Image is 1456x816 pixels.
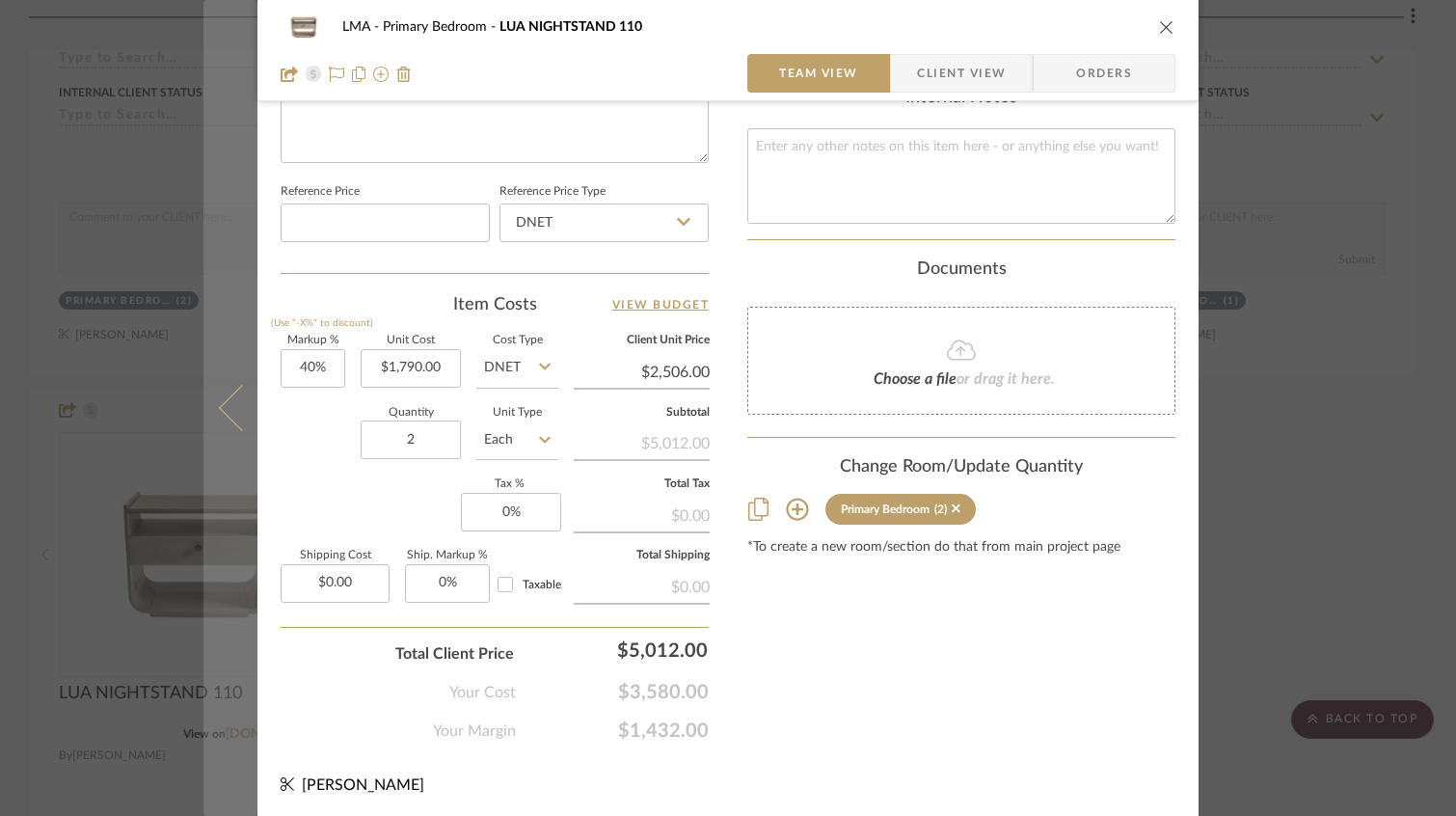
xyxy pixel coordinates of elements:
[395,642,514,666] span: Total Client Price
[281,293,709,316] div: Item Costs
[747,259,1175,281] div: Documents
[449,681,516,704] span: Your Cost
[612,293,710,316] a: View Budget
[361,408,461,418] label: Quantity
[523,579,561,590] span: Taxable
[747,457,1175,478] div: Change Room/Update Quantity
[1055,54,1153,93] span: Orders
[302,777,424,793] span: [PERSON_NAME]
[516,681,709,704] span: $3,580.00
[281,8,327,46] img: bf2193e8-ada5-4fcf-8910-b041a09505cd_48x40.jpg
[574,568,710,603] div: $0.00
[396,67,412,82] img: Remove from project
[405,551,490,560] label: Ship. Markup %
[574,408,710,418] label: Subtotal
[361,336,461,345] label: Unit Cost
[747,540,1175,556] div: *To create a new room/section do that from main project page
[461,479,558,489] label: Tax %
[934,503,947,516] div: (2)
[476,336,558,345] label: Cost Type
[281,187,360,197] label: Reference Price
[499,187,606,197] label: Reference Price Type
[917,54,1006,93] span: Client View
[476,408,558,418] label: Unit Type
[516,720,709,743] span: $1,432.00
[433,720,516,743] span: Your Margin
[574,551,710,560] label: Total Shipping
[574,336,710,345] label: Client Unit Price
[281,551,390,560] label: Shipping Cost
[281,336,345,345] label: Markup %
[874,371,957,387] span: Choose a file
[841,503,930,516] div: Primary Bedroom
[342,20,383,34] span: LMA
[524,631,716,669] div: $5,012.00
[957,371,1055,387] span: or drag it here.
[499,20,642,34] span: LUA NIGHTSTAND 110
[574,424,710,459] div: $5,012.00
[574,479,710,489] label: Total Tax
[1158,18,1175,36] button: close
[779,54,858,93] span: Team View
[574,497,710,531] div: $0.00
[383,20,499,34] span: Primary Bedroom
